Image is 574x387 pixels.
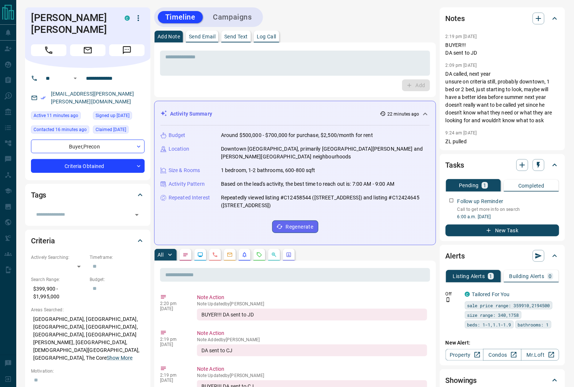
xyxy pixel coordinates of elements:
[197,345,427,356] div: DA sent to CJ
[483,183,486,188] p: 1
[158,252,163,257] p: All
[286,252,292,258] svg: Agent Actions
[446,159,464,171] h2: Tasks
[31,313,145,364] p: [GEOGRAPHIC_DATA], [GEOGRAPHIC_DATA], [GEOGRAPHIC_DATA], [GEOGRAPHIC_DATA], [GEOGRAPHIC_DATA], [G...
[467,321,511,328] span: beds: 1-1,1.1-1.9
[459,183,479,188] p: Pending
[158,11,203,23] button: Timeline
[446,247,559,265] div: Alerts
[446,34,477,39] p: 2:19 pm [DATE]
[31,186,145,204] div: Tags
[446,250,465,262] h2: Alerts
[132,210,142,220] button: Open
[96,112,129,119] span: Signed up [DATE]
[31,140,145,153] div: Buyer , Precon
[160,378,186,383] p: [DATE]
[197,337,427,342] p: Note Added by [PERSON_NAME]
[549,274,552,279] p: 0
[272,220,318,233] button: Regenerate
[90,276,145,283] p: Budget:
[197,373,427,378] p: Note Updated by [PERSON_NAME]
[446,13,465,24] h2: Notes
[518,321,549,328] span: bathrooms: 1
[31,12,114,35] h1: [PERSON_NAME] [PERSON_NAME]
[221,131,373,139] p: Around $500,000 - $700,000 for purchase, $2,500/month for rent
[169,194,210,202] p: Repeated Interest
[221,167,315,174] p: 1 bedroom, 1-2 bathrooms, 600-800 sqft
[227,252,233,258] svg: Emails
[446,10,559,27] div: Notes
[160,306,186,311] p: [DATE]
[490,274,492,279] p: 1
[160,107,430,121] div: Activity Summary22 minutes ago
[446,70,559,124] p: DA called, next year unsure on criteria still, probably downtown, 1 bed or 2 bed, just starting t...
[197,252,203,258] svg: Lead Browsing Activity
[160,337,186,342] p: 2:19 pm
[93,126,145,136] div: Sat Oct 11 2025
[221,180,394,188] p: Based on the lead's activity, the best time to reach out is: 7:00 AM - 9:00 AM
[257,34,276,39] p: Log Call
[483,349,521,361] a: Condos
[31,189,46,201] h2: Tags
[31,44,66,56] span: Call
[197,294,427,301] p: Note Action
[183,252,189,258] svg: Notes
[169,145,189,153] p: Location
[125,16,130,21] div: condos.ca
[472,291,510,297] a: Tailored For You
[457,213,559,220] p: 6:00 a.m. [DATE]
[51,91,134,105] a: [EMAIL_ADDRESS][PERSON_NAME][PERSON_NAME][DOMAIN_NAME]
[31,254,86,261] p: Actively Searching:
[90,254,145,261] p: Timeframe:
[467,302,550,309] span: sale price range: 359910,2194500
[446,41,559,57] p: BUYER!!! DA sent to JD
[31,126,89,136] div: Mon Oct 13 2025
[224,34,248,39] p: Send Text
[169,167,200,174] p: Size & Rooms
[31,232,145,250] div: Criteria
[34,126,87,133] span: Contacted 16 minutes ago
[446,130,477,136] p: 9:24 am [DATE]
[31,276,86,283] p: Search Range:
[457,206,559,213] p: Call to get more info on search
[446,339,559,347] p: New Alert:
[109,44,145,56] span: Message
[93,112,145,122] div: Sat Oct 11 2025
[521,349,559,361] a: Mr.Loft
[31,283,86,303] p: $399,900 - $1,995,000
[242,252,248,258] svg: Listing Alerts
[457,198,503,205] p: Follow up Reminder
[221,145,430,161] p: Downtown [GEOGRAPHIC_DATA], primarily [GEOGRAPHIC_DATA][PERSON_NAME] and [PERSON_NAME][GEOGRAPHIC...
[34,112,78,119] span: Active 11 minutes ago
[446,63,477,68] p: 2:09 pm [DATE]
[31,112,89,122] div: Mon Oct 13 2025
[518,183,544,188] p: Completed
[446,291,460,297] p: Off
[197,365,427,373] p: Note Action
[160,342,186,347] p: [DATE]
[160,373,186,378] p: 2:19 pm
[41,95,46,100] svg: Email Verified
[446,349,484,361] a: Property
[206,11,259,23] button: Campaigns
[31,159,145,173] div: Criteria Obtained
[31,368,145,374] p: Motivation:
[160,301,186,306] p: 2:20 pm
[446,374,477,386] h2: Showings
[169,131,186,139] p: Budget
[446,138,559,145] p: ZL pulled
[446,225,559,236] button: New Task
[189,34,215,39] p: Send Email
[446,297,451,302] svg: Push Notification Only
[212,252,218,258] svg: Calls
[197,309,427,321] div: BUYER!!! DA sent to JD
[387,111,419,117] p: 22 minutes ago
[71,74,80,83] button: Open
[446,156,559,174] div: Tasks
[197,301,427,306] p: Note Updated by [PERSON_NAME]
[197,329,427,337] p: Note Action
[221,194,430,209] p: Repeatedly viewed listing #C12458544 ([STREET_ADDRESS]) and listing #C12424645 ([STREET_ADDRESS])
[271,252,277,258] svg: Opportunities
[453,274,485,279] p: Listing Alerts
[31,235,55,247] h2: Criteria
